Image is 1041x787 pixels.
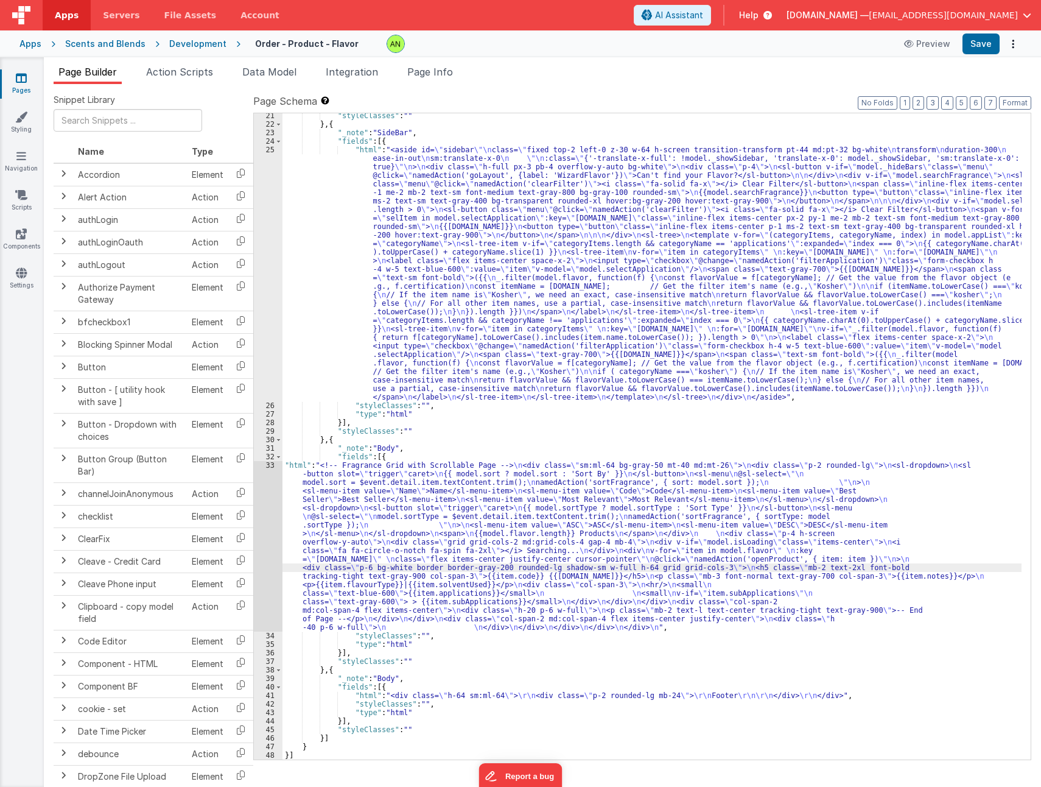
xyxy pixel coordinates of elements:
td: Cleave Phone input [73,573,187,595]
td: authLoginOauth [73,231,187,253]
span: Servers [103,9,139,21]
button: No Folds [858,96,897,110]
div: 33 [254,461,282,632]
button: Format [999,96,1031,110]
div: 46 [254,734,282,743]
div: 23 [254,129,282,137]
td: Code Editor [73,630,187,652]
td: Element [187,311,228,333]
td: Button [73,356,187,378]
input: Search Snippets ... [54,109,202,132]
div: Development [169,38,226,50]
button: 4 [941,96,953,110]
div: 41 [254,691,282,700]
td: Element [187,573,228,595]
button: 6 [970,96,982,110]
button: Save [962,34,1000,54]
div: 39 [254,674,282,683]
img: 1ed2b4006576416bae4b007ab5b07290 [387,35,404,52]
td: Element [187,378,228,413]
td: ClearFix [73,528,187,550]
td: Action [187,595,228,630]
td: Clipboard - copy model field [73,595,187,630]
td: Action [187,482,228,505]
button: 1 [900,96,910,110]
button: AI Assistant [634,5,711,26]
span: [EMAIL_ADDRESS][DOMAIN_NAME] [869,9,1018,21]
td: Action [187,231,228,253]
span: Type [192,146,213,157]
td: Action [187,208,228,231]
span: File Assets [164,9,217,21]
td: Action [187,333,228,356]
div: 37 [254,657,282,666]
div: 31 [254,444,282,453]
div: 47 [254,743,282,751]
div: Scents and Blends [65,38,145,50]
div: 35 [254,640,282,649]
div: 29 [254,427,282,436]
td: Element [187,528,228,550]
div: 22 [254,120,282,129]
span: Data Model [242,66,296,78]
td: Element [187,448,228,482]
td: Element [187,720,228,743]
span: Integration [326,66,378,78]
button: Options [1004,35,1022,52]
div: 32 [254,453,282,461]
span: Page Schema [253,94,317,108]
div: Apps [19,38,41,50]
div: 30 [254,436,282,444]
td: bfcheckbox1 [73,311,187,333]
td: debounce [73,743,187,765]
td: Button Group (Button Bar) [73,448,187,482]
td: Accordion [73,163,187,186]
span: Apps [55,9,79,21]
td: Action [187,253,228,276]
div: 40 [254,683,282,691]
button: Preview [897,34,958,54]
td: Element [187,652,228,675]
td: Action [187,697,228,720]
td: Button - Dropdown with choices [73,413,187,448]
td: Cleave - Credit Card [73,550,187,573]
td: Element [187,276,228,311]
button: 5 [956,96,967,110]
td: channelJoinAnonymous [73,482,187,505]
span: AI Assistant [655,9,703,21]
td: Date Time Picker [73,720,187,743]
td: Alert Action [73,186,187,208]
td: Element [187,505,228,528]
span: Page Builder [58,66,117,78]
td: Blocking Spinner Modal [73,333,187,356]
div: 27 [254,410,282,418]
div: 28 [254,418,282,427]
button: 3 [927,96,939,110]
td: Action [187,743,228,765]
span: Page Info [407,66,453,78]
td: authLogout [73,253,187,276]
td: checklist [73,505,187,528]
div: 25 [254,146,282,401]
td: Element [187,550,228,573]
span: Snippet Library [54,94,115,106]
td: Component BF [73,675,187,697]
div: 26 [254,401,282,410]
button: 7 [984,96,997,110]
td: Element [187,356,228,378]
td: Element [187,413,228,448]
button: 2 [913,96,924,110]
td: Button - [ utility hook with save ] [73,378,187,413]
div: 24 [254,137,282,146]
div: 21 [254,111,282,120]
div: 43 [254,708,282,717]
td: Component - HTML [73,652,187,675]
td: cookie - set [73,697,187,720]
button: [DOMAIN_NAME] — [EMAIL_ADDRESS][DOMAIN_NAME] [787,9,1031,21]
div: 44 [254,717,282,725]
h4: Order - Product - Flavor [255,39,359,48]
td: Element [187,675,228,697]
span: [DOMAIN_NAME] — [787,9,869,21]
div: 42 [254,700,282,708]
td: authLogin [73,208,187,231]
